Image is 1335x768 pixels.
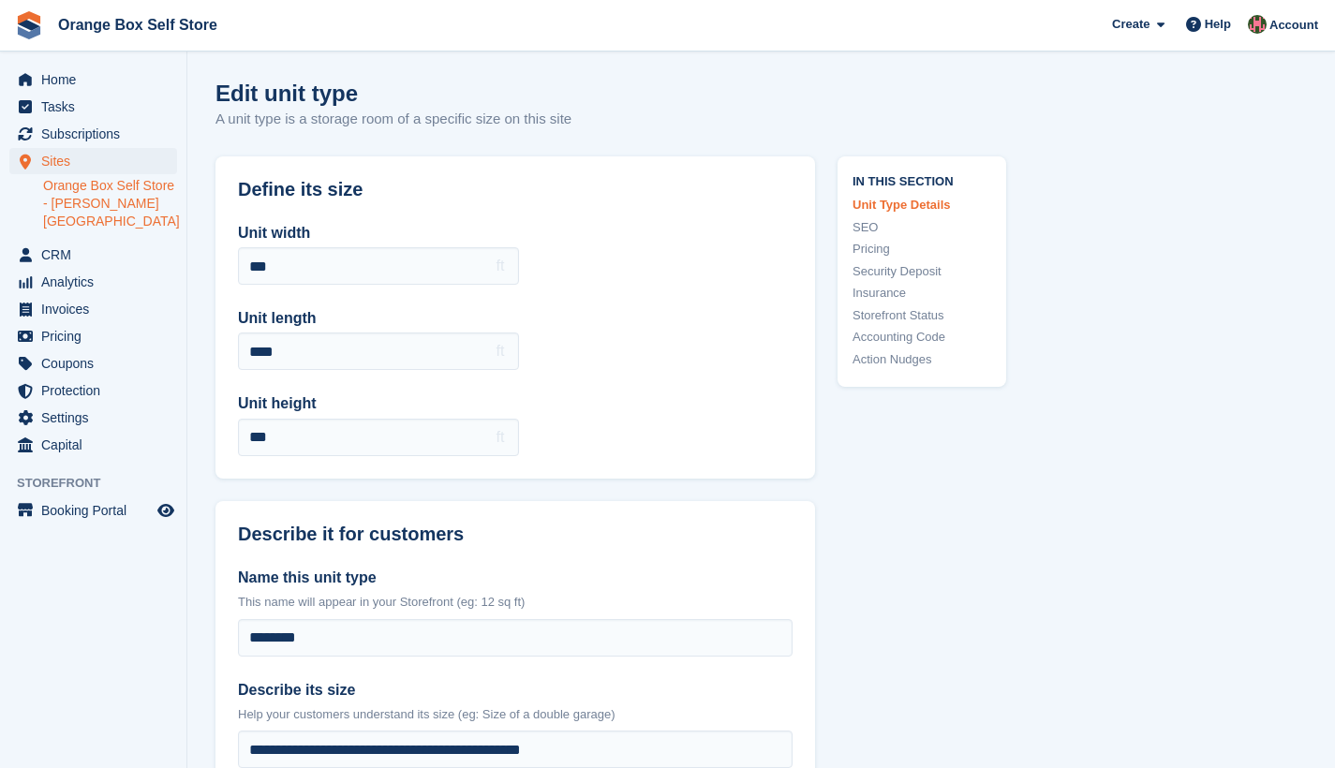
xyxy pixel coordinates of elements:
span: Pricing [41,323,154,349]
a: menu [9,66,177,93]
a: Orange Box Self Store - [PERSON_NAME][GEOGRAPHIC_DATA] [43,177,177,230]
span: In this section [853,171,991,189]
h1: Edit unit type [215,81,571,106]
a: Insurance [853,284,991,303]
span: Account [1269,16,1318,35]
p: This name will appear in your Storefront (eg: 12 sq ft) [238,593,793,612]
span: Sites [41,148,154,174]
a: menu [9,296,177,322]
p: A unit type is a storage room of a specific size on this site [215,109,571,130]
label: Name this unit type [238,567,793,589]
span: CRM [41,242,154,268]
a: menu [9,432,177,458]
h2: Define its size [238,179,793,200]
span: Capital [41,432,154,458]
a: menu [9,350,177,377]
a: Pricing [853,240,991,258]
a: Storefront Status [853,306,991,325]
span: Analytics [41,269,154,295]
a: Unit Type Details [853,196,991,214]
span: Tasks [41,94,154,120]
span: Coupons [41,350,154,377]
a: Accounting Code [853,328,991,347]
a: menu [9,269,177,295]
label: Unit width [238,222,519,244]
span: Invoices [41,296,154,322]
span: Storefront [17,474,186,493]
a: Preview store [155,499,177,522]
a: SEO [853,218,991,237]
a: menu [9,148,177,174]
a: menu [9,94,177,120]
h2: Describe it for customers [238,524,793,545]
span: Protection [41,377,154,404]
img: stora-icon-8386f47178a22dfd0bd8f6a31ec36ba5ce8667c1dd55bd0f319d3a0aa187defe.svg [15,11,43,39]
label: Unit length [238,307,519,330]
span: Settings [41,405,154,431]
span: Home [41,66,154,93]
img: David Clark [1248,15,1267,34]
span: Booking Portal [41,497,154,524]
a: Action Nudges [853,350,991,369]
a: menu [9,323,177,349]
span: Help [1205,15,1231,34]
a: Security Deposit [853,262,991,281]
a: menu [9,377,177,404]
a: Orange Box Self Store [51,9,225,40]
p: Help your customers understand its size (eg: Size of a double garage) [238,705,793,724]
a: menu [9,497,177,524]
a: menu [9,121,177,147]
span: Create [1112,15,1150,34]
label: Describe its size [238,679,793,702]
span: Subscriptions [41,121,154,147]
a: menu [9,242,177,268]
label: Unit height [238,392,519,415]
a: menu [9,405,177,431]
